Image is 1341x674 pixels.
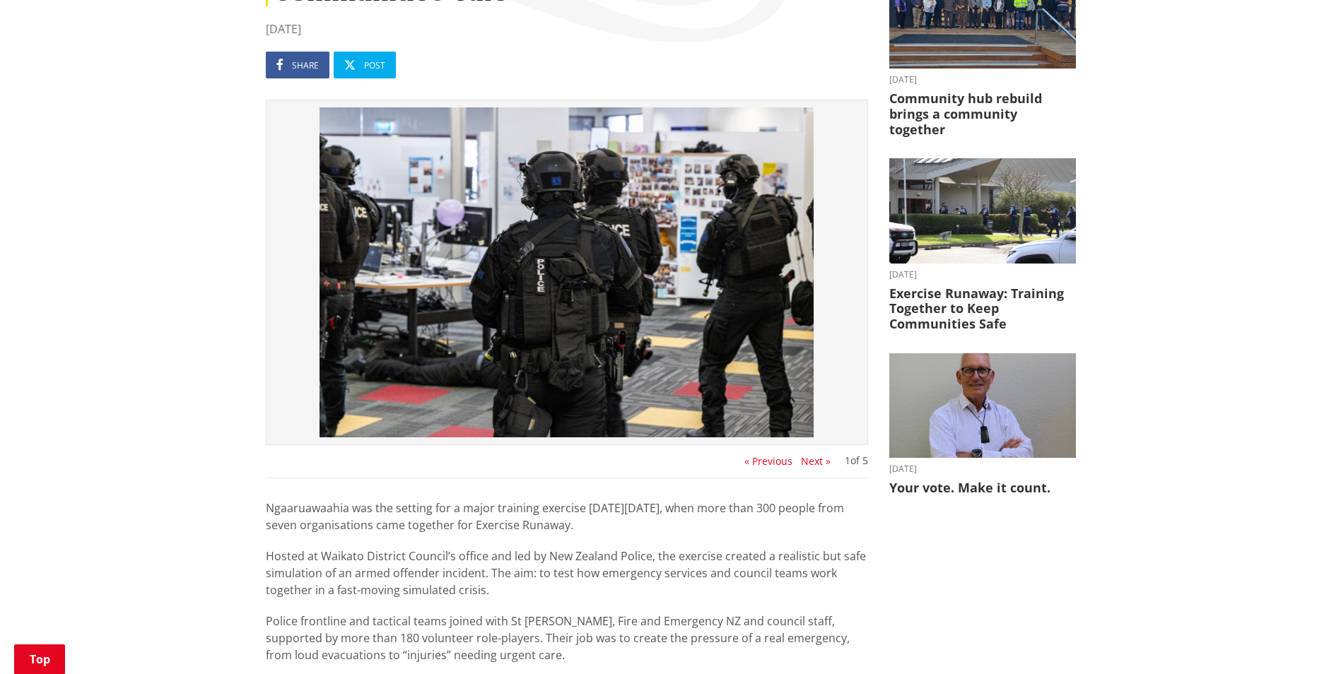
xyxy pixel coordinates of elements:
[274,107,860,437] img: 029-PRZ_2409
[292,59,319,71] span: Share
[845,456,868,466] div: of 5
[889,465,1076,473] time: [DATE]
[744,456,792,467] button: « Previous
[889,158,1076,331] a: [DATE] Exercise Runaway: Training Together to Keep Communities Safe
[845,454,850,467] span: 1
[889,158,1076,264] img: AOS Exercise Runaway
[889,286,1076,332] h3: Exercise Runaway: Training Together to Keep Communities Safe
[266,613,868,663] p: Police frontline and tactical teams joined with St [PERSON_NAME], Fire and Emergency NZ and counc...
[801,456,831,467] button: Next »
[266,52,329,78] a: Share
[266,20,868,37] time: [DATE]
[364,59,385,71] span: Post
[889,353,1076,459] img: Craig Hobbs
[266,499,868,533] p: Ngaaruawaahia was the setting for a major training exercise [DATE][DATE], when more than 300 peop...
[889,480,1076,496] h3: Your vote. Make it count.
[14,644,65,674] a: Top
[889,76,1076,84] time: [DATE]
[889,271,1076,279] time: [DATE]
[1276,615,1327,666] iframe: Messenger Launcher
[889,353,1076,496] a: [DATE] Your vote. Make it count.
[889,91,1076,137] h3: Community hub rebuild brings a community together
[266,548,868,598] p: Hosted at Waikato District Council’s office and led by New Zealand Police, the exercise created a...
[334,52,396,78] a: Post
